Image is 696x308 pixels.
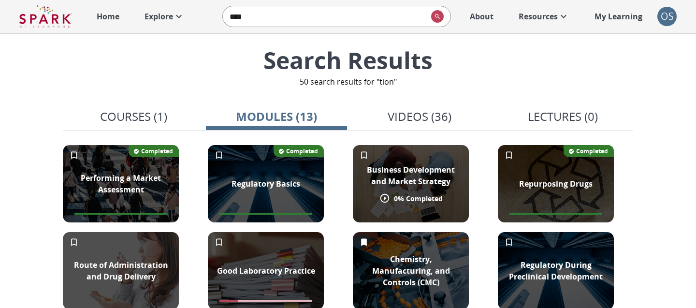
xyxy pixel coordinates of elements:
[140,6,189,27] a: Explore
[219,300,312,302] span: Module completion progress of user
[509,213,602,215] span: Module completion progress of user
[141,147,173,155] p: Completed
[594,11,642,22] p: My Learning
[590,6,648,27] a: My Learning
[470,11,493,22] p: About
[465,6,498,27] a: About
[232,178,300,190] p: Regulatory Basics
[576,147,608,155] p: Completed
[504,237,514,247] svg: Add to My Learning
[163,44,534,76] p: Search Results
[359,237,369,247] svg: Remove from My Learning
[353,145,469,222] div: A group of people analyzing a problem in a meeting
[427,6,444,27] button: search
[63,145,179,222] div: A large group of people walking in public
[214,237,224,247] svg: Add to My Learning
[69,172,173,195] p: Performing a Market Assessment
[286,147,318,155] p: Completed
[657,7,677,26] div: OS
[519,11,558,22] p: Resources
[208,145,324,222] div: Government building pillars
[217,265,315,277] p: Good Laboratory Practice
[519,178,593,190] p: Repurposing Drugs
[100,108,167,125] p: Courses (1)
[394,193,443,204] p: 0 % Completed
[657,7,677,26] button: account of current user
[236,108,317,125] p: Modules (13)
[69,259,173,282] p: Route of Administration and Drug Delivery
[504,259,608,282] p: Regulatory During Preclinical Development
[145,11,173,22] p: Explore
[514,6,574,27] a: Resources
[74,213,167,215] span: Module completion progress of user
[219,213,312,215] span: Module completion progress of user
[388,108,451,125] p: Videos (36)
[214,150,224,160] svg: Add to My Learning
[97,11,119,22] p: Home
[359,150,369,160] svg: Add to My Learning
[69,237,79,247] svg: Add to My Learning
[69,150,79,160] svg: Add to My Learning
[498,145,614,222] div: Image of recycle arrows
[92,6,124,27] a: Home
[300,76,397,88] p: 50 search results for "tion"
[19,5,72,28] img: Logo of SPARK at Stanford
[359,164,463,187] p: Business Development and Market Strategy
[359,253,463,288] p: Chemistry, Manufacturing, and Controls (CMC)
[504,150,514,160] svg: Add to My Learning
[528,108,598,125] p: Lectures (0)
